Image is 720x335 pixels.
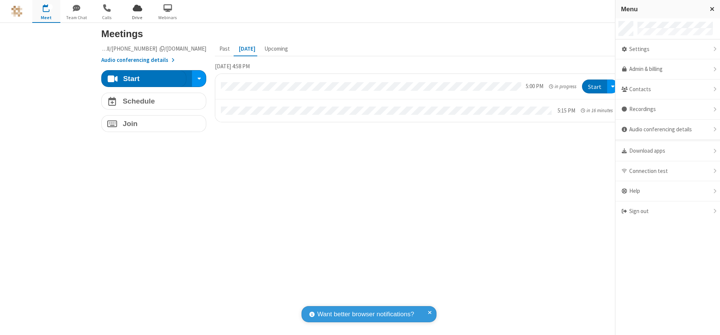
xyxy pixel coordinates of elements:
h4: Start [123,75,139,82]
h3: Meetings [101,29,624,39]
div: 1 [48,4,53,10]
h4: Schedule [123,98,155,105]
span: Meet [32,14,60,21]
button: Copy my meeting room linkCopy my meeting room link [101,45,206,53]
span: Copy my meeting room link [89,45,207,52]
button: Start [582,80,607,93]
span: Drive [123,14,151,21]
div: 5:00 PM [526,82,543,91]
em: in progress [549,83,576,90]
button: Upcoming [260,42,292,56]
div: Sign out [615,201,720,221]
span: Team Chat [63,14,91,21]
div: Recordings [615,99,720,120]
button: Schedule [101,93,206,110]
span: Calls [93,14,121,21]
button: Join [101,115,206,132]
span: Want better browser notifications? [317,309,414,319]
a: Admin & billing [615,59,720,80]
div: 5:15 PM [558,107,575,115]
span: in 16 minutes [586,107,613,114]
button: [DATE] [234,42,260,56]
div: Audio conferencing details [615,120,720,140]
div: Settings [615,39,720,60]
span: [DATE] 4:58 PM [215,63,250,70]
section: Account details [101,45,206,65]
button: Audio conferencing details [101,56,174,65]
span: Webinars [154,14,182,21]
div: Download apps [615,141,720,161]
div: Open menu [607,80,618,93]
div: Contacts [615,80,720,100]
div: Start conference options [195,73,203,85]
div: Help [615,181,720,201]
button: Past [215,42,234,56]
section: Today's Meetings [215,62,625,128]
img: QA Selenium DO NOT DELETE OR CHANGE [11,6,22,17]
h4: Join [123,120,138,127]
button: Start [107,70,186,87]
div: Connection test [615,161,720,182]
h3: Menu [621,6,703,13]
